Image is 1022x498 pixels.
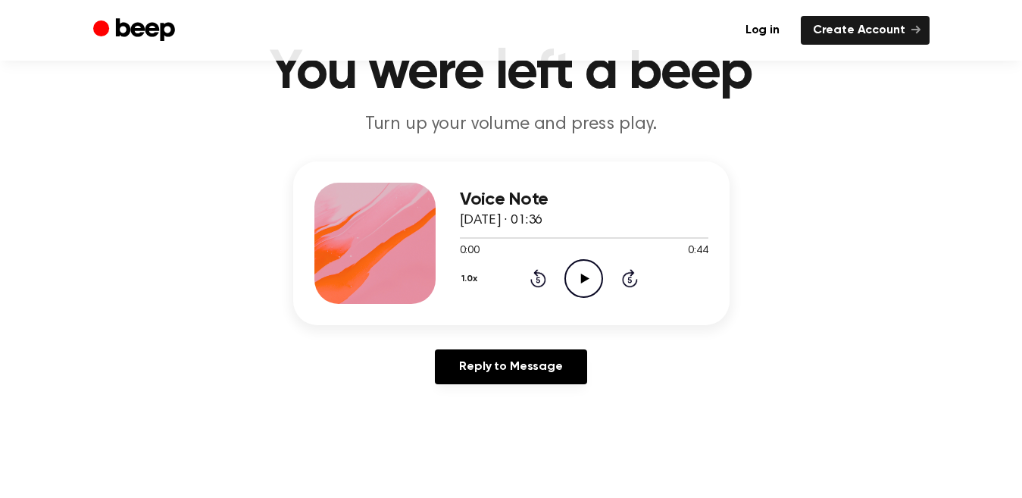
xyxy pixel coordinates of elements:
[93,16,179,45] a: Beep
[123,45,899,100] h1: You were left a beep
[220,112,802,137] p: Turn up your volume and press play.
[688,243,708,259] span: 0:44
[801,16,930,45] a: Create Account
[733,16,792,45] a: Log in
[435,349,586,384] a: Reply to Message
[460,243,480,259] span: 0:00
[460,189,708,210] h3: Voice Note
[460,266,483,292] button: 1.0x
[460,214,543,227] span: [DATE] · 01:36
